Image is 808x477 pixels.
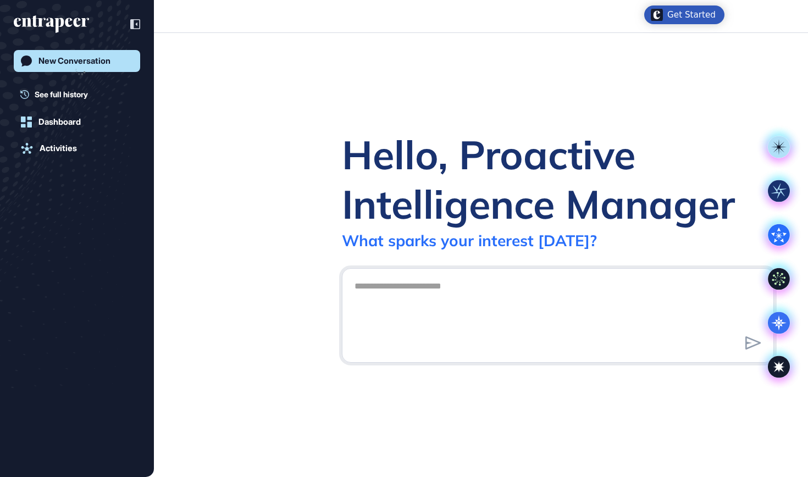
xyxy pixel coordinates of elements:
[651,9,663,21] img: launcher-image-alternative-text
[14,111,140,133] a: Dashboard
[644,5,724,24] div: Open Get Started checklist
[35,88,88,100] span: See full history
[667,9,716,20] div: Get Started
[14,137,140,159] a: Activities
[342,130,774,229] div: Hello, Proactive Intelligence Manager
[342,231,597,250] div: What sparks your interest [DATE]?
[38,56,110,66] div: New Conversation
[14,15,89,33] div: entrapeer-logo
[40,143,77,153] div: Activities
[14,50,140,72] a: New Conversation
[20,88,140,100] a: See full history
[38,117,81,127] div: Dashboard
